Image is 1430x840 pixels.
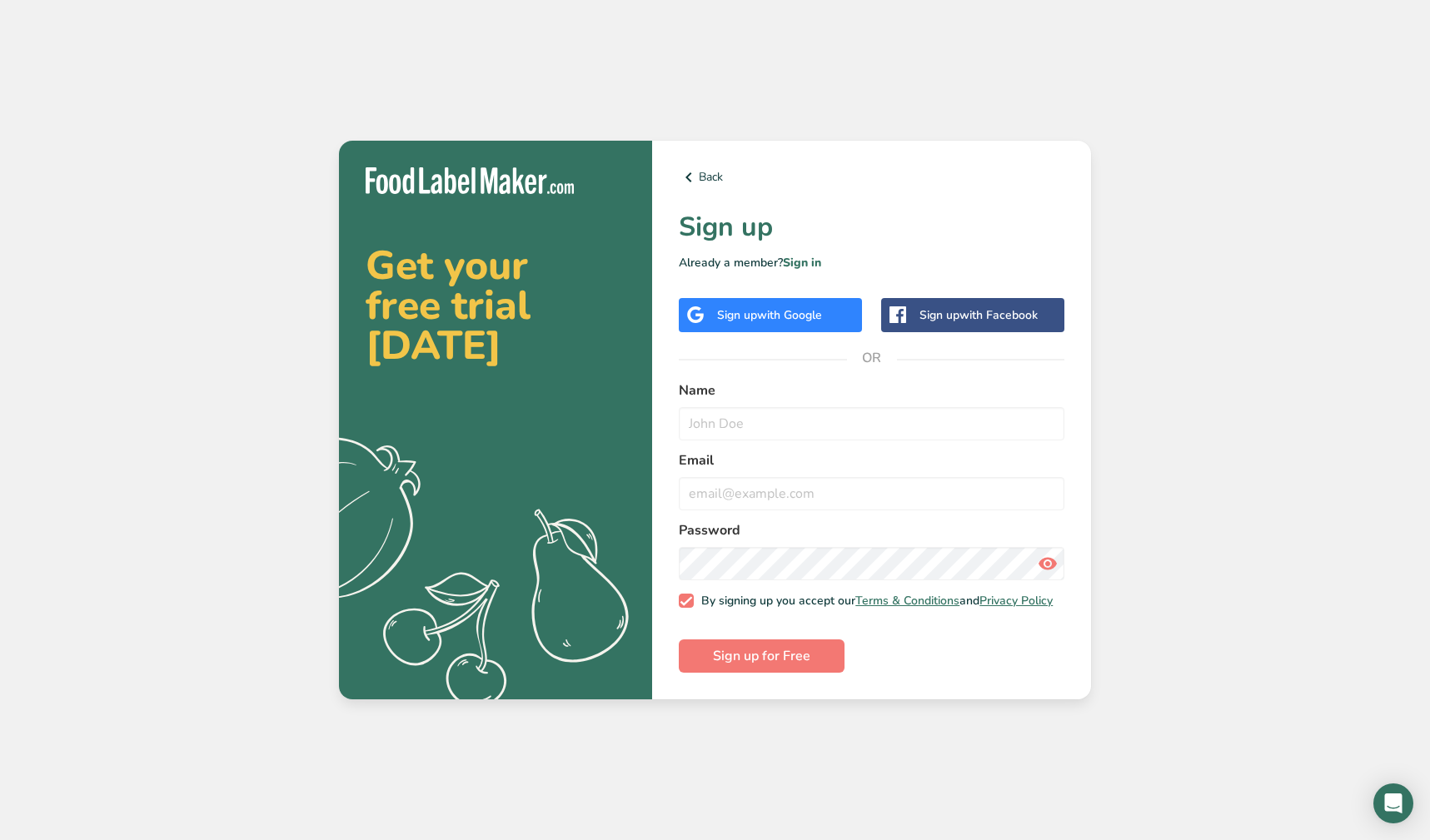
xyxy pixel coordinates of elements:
span: OR [847,333,897,383]
span: By signing up you accept our and [694,594,1054,609]
a: Back [679,167,1064,187]
span: Sign up for Free [713,646,810,666]
p: Already a member? [679,254,1064,271]
span: with Facebook [959,307,1038,323]
input: email@example.com [679,477,1064,510]
a: Terms & Conditions [855,593,959,609]
div: Open Intercom Messenger [1373,783,1413,823]
div: Sign up [717,306,822,324]
h1: Sign up [679,207,1064,247]
h2: Get your free trial [DATE] [366,246,625,365]
button: Sign up for Free [679,639,845,673]
a: Sign in [783,255,821,271]
label: Name [679,380,1064,400]
a: Privacy Policy [979,593,1053,609]
div: Sign up [919,306,1038,324]
label: Email [679,450,1064,470]
input: John Doe [679,407,1064,440]
span: with Google [757,307,822,323]
label: Password [679,520,1064,540]
img: Food Label Maker [366,167,574,195]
